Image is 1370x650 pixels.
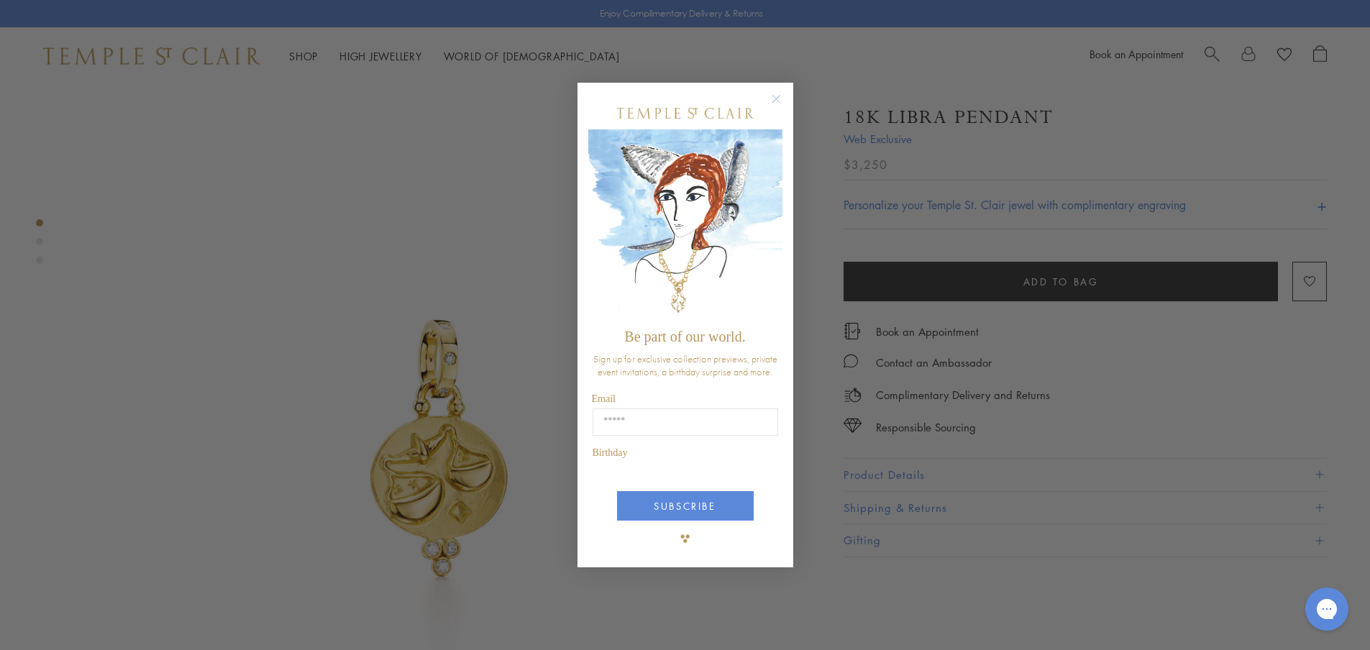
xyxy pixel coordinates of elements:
[593,352,777,378] span: Sign up for exclusive collection previews, private event invitations, a birthday surprise and more.
[617,108,754,119] img: Temple St. Clair
[671,524,700,553] img: TSC
[775,97,793,115] button: Close dialog
[593,408,778,436] input: Email
[624,329,745,344] span: Be part of our world.
[593,447,628,458] span: Birthday
[617,491,754,521] button: SUBSCRIBE
[588,129,782,321] img: c4a9eb12-d91a-4d4a-8ee0-386386f4f338.jpeg
[1298,582,1356,636] iframe: Gorgias live chat messenger
[592,393,616,404] span: Email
